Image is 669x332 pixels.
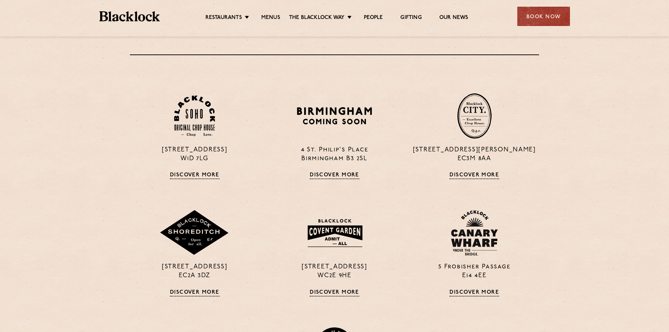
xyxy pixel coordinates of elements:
a: Discover More [170,289,219,297]
img: BLA_1470_CoventGarden_Website_Solid.svg [301,215,368,251]
p: [STREET_ADDRESS] W1D 7LG [130,146,259,163]
a: Our News [439,14,468,22]
img: BL_Textured_Logo-footer-cropped.svg [99,11,160,21]
a: Menus [261,14,280,22]
img: BIRMINGHAM-P22_-e1747915156957.png [296,105,373,127]
a: Discover More [310,172,359,179]
div: Book Now [517,7,570,26]
a: People [364,14,383,22]
img: City-stamp-default.svg [457,93,492,139]
a: The Blacklock Way [289,14,345,22]
a: Discover More [170,172,219,179]
p: [STREET_ADDRESS] EC2A 3DZ [130,263,259,280]
img: Shoreditch-stamp-v2-default.svg [159,210,230,256]
a: Discover More [310,289,359,297]
img: BL_CW_Logo_Website.svg [451,210,498,256]
a: Discover More [450,289,499,297]
p: 5 Frobisher Passage E14 4EE [410,263,539,280]
a: Gifting [400,14,421,22]
p: [STREET_ADDRESS] WC2E 9HE [270,263,399,280]
a: Restaurants [205,14,242,22]
a: Discover More [450,172,499,179]
p: 4 St. Philip's Place Birmingham B3 2SL [270,146,399,163]
img: Soho-stamp-default.svg [174,96,215,137]
p: [STREET_ADDRESS][PERSON_NAME] EC3M 8AA [410,146,539,163]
